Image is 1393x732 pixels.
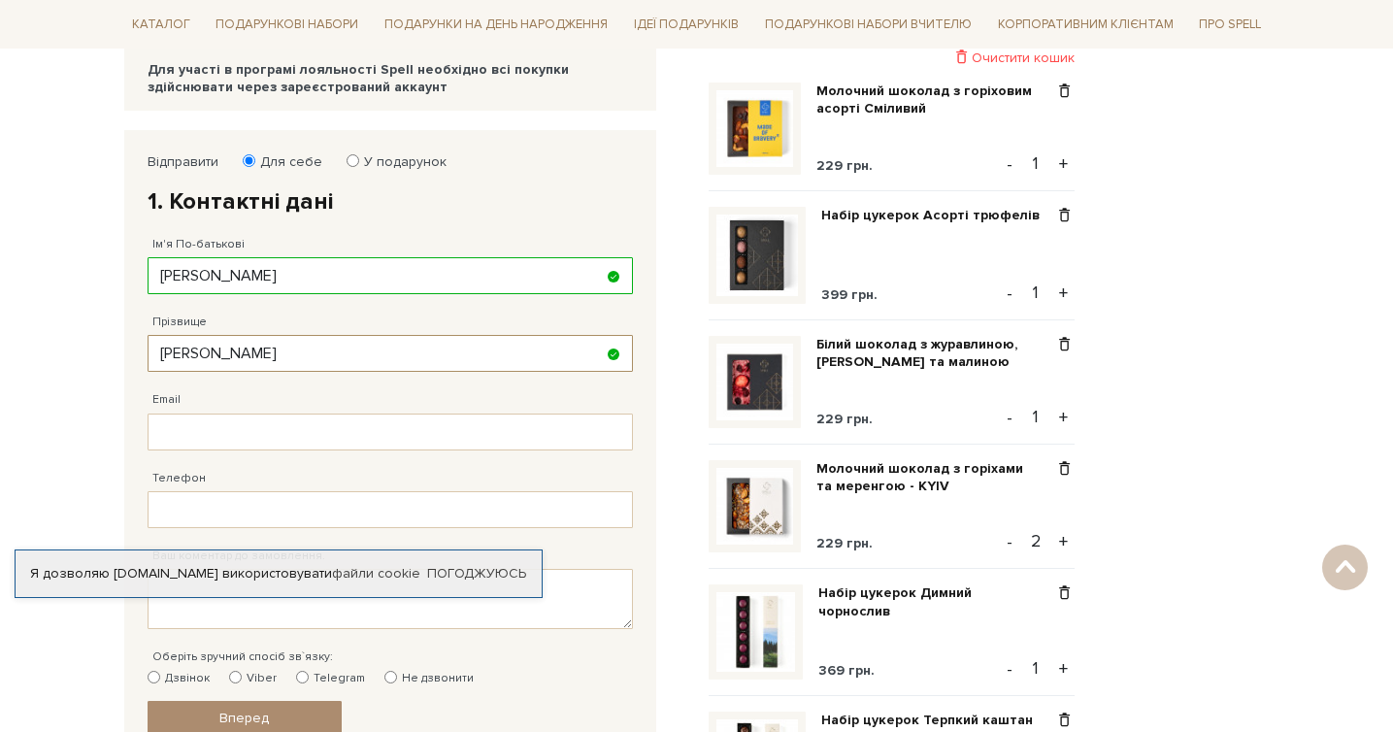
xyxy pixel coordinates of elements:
a: Про Spell [1191,10,1269,40]
img: Молочний шоколад з горіхами та меренгою - KYIV [716,468,793,545]
label: Для себе [248,153,322,171]
button: + [1052,150,1075,179]
span: 399 грн. [821,286,878,303]
label: Ваш коментар до замовлення. [152,548,325,565]
span: 369 грн. [818,662,875,679]
img: Набір цукерок Асорті трюфелів [716,215,798,296]
label: Ім'я По-батькові [152,236,245,253]
button: + [1052,279,1075,308]
label: Оберіть зручний спосіб зв`язку: [152,649,333,666]
a: Набір цукерок Димний чорнослив [818,584,1054,619]
input: Viber [229,671,242,683]
button: + [1052,527,1075,556]
button: - [1000,527,1019,556]
label: Telegram [296,670,365,687]
input: Дзвінок [148,671,160,683]
label: Не дзвонити [384,670,474,687]
label: У подарунок [351,153,447,171]
label: Прізвище [152,314,207,331]
a: файли cookie [332,565,420,582]
a: Білий шоколад з журавлиною, [PERSON_NAME] та малиною [816,336,1054,371]
h2: 1. Контактні дані [148,186,633,216]
label: Viber [229,670,277,687]
label: Телефон [152,470,206,487]
span: 229 грн. [816,157,873,174]
input: Telegram [296,671,309,683]
button: + [1052,403,1075,432]
img: Молочний шоколад з горіховим асорті Сміливий [716,90,793,167]
button: + [1052,654,1075,683]
input: Не дзвонити [384,671,397,683]
a: Подарункові набори Вчителю [757,8,979,41]
label: Відправити [148,153,218,171]
label: Дзвінок [148,670,210,687]
a: Корпоративним клієнтам [990,10,1181,40]
a: Подарунки на День народження [377,10,615,40]
a: Молочний шоколад з горіховим асорті Сміливий [816,83,1054,117]
a: Набір цукерок Терпкий каштан [821,712,1047,729]
div: Очистити кошик [709,49,1075,67]
span: 229 грн. [816,411,873,427]
a: Набір цукерок Асорті трюфелів [821,207,1054,224]
a: Молочний шоколад з горіхами та меренгою - KYIV [816,460,1054,495]
a: Погоджуюсь [427,565,526,582]
label: Email [152,391,181,409]
div: Я дозволяю [DOMAIN_NAME] використовувати [16,565,542,582]
button: - [1000,654,1019,683]
button: - [1000,150,1019,179]
span: Вперед [219,710,269,726]
a: Ідеї подарунків [626,10,746,40]
span: 229 грн. [816,535,873,551]
div: Для участі в програмі лояльності Spell необхідно всі покупки здійснювати через зареєстрований акк... [148,61,633,96]
input: У подарунок [347,154,359,167]
img: Набір цукерок Димний чорнослив [716,592,795,671]
input: Для себе [243,154,255,167]
button: - [1000,279,1019,308]
button: - [1000,403,1019,432]
a: Подарункові набори [208,10,366,40]
a: Каталог [124,10,198,40]
img: Білий шоколад з журавлиною, вишнею та малиною [716,344,793,420]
